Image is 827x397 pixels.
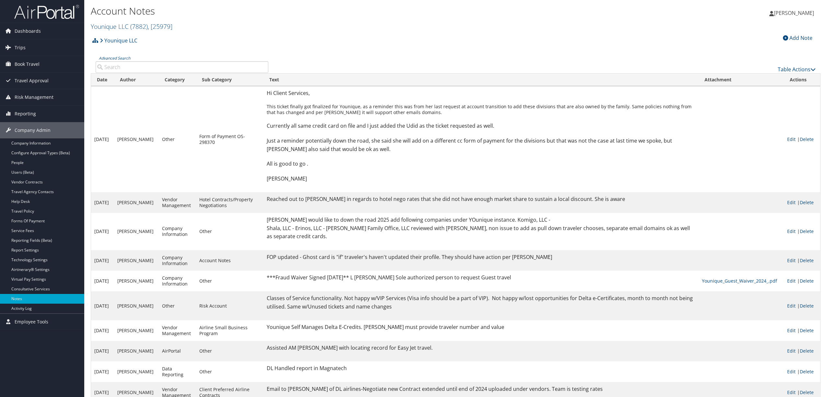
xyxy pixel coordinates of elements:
span: Book Travel [15,56,40,72]
th: Actions [784,74,820,86]
td: | [784,320,820,341]
span: Dashboards [15,23,41,39]
a: Table Actions [778,66,816,73]
td: Hotel Contracts/Property Negotiations [196,192,263,213]
a: Edit [787,257,796,263]
p: FOP updated - Ghost card is "if" traveler's haven't updated their profile. They should have actio... [267,253,695,262]
td: Form of Payment OS-298370 [196,86,263,193]
td: [DATE] [91,361,114,382]
td: | [784,271,820,291]
p: [PERSON_NAME] [267,175,695,183]
td: Data Reporting [159,361,196,382]
td: AirPortal [159,341,196,362]
td: [PERSON_NAME] [114,361,159,382]
p: Hi Client Services, [267,89,695,98]
a: Delete [800,278,814,284]
td: | [784,341,820,362]
td: | [784,361,820,382]
p: [PERSON_NAME] would like to down the road 2025 add following companies under YOunique instance. K... [267,216,695,241]
a: Delete [800,257,814,263]
p: All is good to go . [267,160,695,168]
td: Other [196,271,263,291]
p: Younique Self Manages Delta E-Credits. [PERSON_NAME] must provide traveler number and value [267,323,695,332]
td: [PERSON_NAME] [114,341,159,362]
td: [PERSON_NAME] [114,86,159,193]
a: Younique_Guest_Waiver_2024_.pdf [702,278,777,284]
td: Other [196,341,263,362]
a: Edit [787,136,796,142]
p: Just a reminder potentially down the road, she said she will add on a different cc form of paymen... [267,137,695,153]
p: ***Fraud Waiver Signed [DATE]** L [PERSON_NAME] Sole authorized person to request Guest travel [267,274,695,282]
span: [PERSON_NAME] [774,9,814,17]
a: [PERSON_NAME] [769,3,821,23]
td: This ticket finally got finalized for Younique, as a reminder this was from her last request at a... [263,86,699,193]
td: [PERSON_NAME] [114,271,159,291]
span: Risk Management [15,89,53,105]
a: Delete [800,136,814,142]
td: | [784,192,820,213]
a: Edit [787,303,796,309]
a: Edit [787,348,796,354]
a: Delete [800,348,814,354]
p: Currently all same credit card on file and I just added the Udid as the ticket requested as well. [267,122,695,130]
a: Delete [800,199,814,205]
td: [PERSON_NAME] [114,213,159,250]
td: Account Notes [196,250,263,271]
td: Other [196,213,263,250]
img: airportal-logo.png [14,4,79,19]
p: Email to [PERSON_NAME] of DL airlines-Negotiate new Contract extended until end of 2024 uploaded ... [267,385,695,393]
td: [PERSON_NAME] [114,192,159,213]
a: Delete [800,228,814,234]
a: Younique LLC [91,22,172,31]
td: Other [159,86,196,193]
a: Edit [787,327,796,333]
span: Employee Tools [15,314,48,330]
span: Travel Approval [15,73,49,89]
span: , [ 25979 ] [148,22,172,31]
th: Author [114,74,159,86]
td: | [784,250,820,271]
td: [DATE] [91,271,114,291]
span: Company Admin [15,122,51,138]
td: Other [159,291,196,320]
td: [DATE] [91,250,114,271]
a: Advanced Search [99,55,130,61]
a: Edit [787,368,796,375]
a: Delete [800,389,814,395]
td: [DATE] [91,213,114,250]
td: [DATE] [91,320,114,341]
p: DL Handled report in Magnatech [267,364,695,373]
a: Edit [787,199,796,205]
th: Attachment: activate to sort column ascending [699,74,784,86]
th: Text: activate to sort column ascending [263,74,699,86]
a: Younique LLC [100,34,137,47]
td: [DATE] [91,86,114,193]
th: Category: activate to sort column ascending [159,74,196,86]
td: [DATE] [91,291,114,320]
span: Reporting [15,106,36,122]
a: Edit [787,278,796,284]
div: Add Note [780,34,816,42]
td: Risk Account [196,291,263,320]
td: [DATE] [91,341,114,362]
td: Airline Small Business Program [196,320,263,341]
a: Delete [800,327,814,333]
h1: Account Notes [91,4,577,18]
span: Trips [15,40,26,56]
p: Reached out to [PERSON_NAME] in regards to hotel nego rates that she did not have enough market s... [267,195,695,204]
span: ( 7882 ) [130,22,148,31]
a: Delete [800,303,814,309]
td: Company Information [159,213,196,250]
th: Sub Category: activate to sort column ascending [196,74,263,86]
td: | [784,291,820,320]
td: | [784,213,820,250]
td: [PERSON_NAME] [114,320,159,341]
td: [DATE] [91,192,114,213]
td: [PERSON_NAME] [114,250,159,271]
p: Classes of Service functionality. Not happy w/VIP Services (Visa info should be a part of VIP). N... [267,294,695,311]
td: Company Information [159,250,196,271]
a: Delete [800,368,814,375]
a: Edit [787,389,796,395]
input: Advanced Search [96,61,268,73]
td: Vendor Management [159,192,196,213]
